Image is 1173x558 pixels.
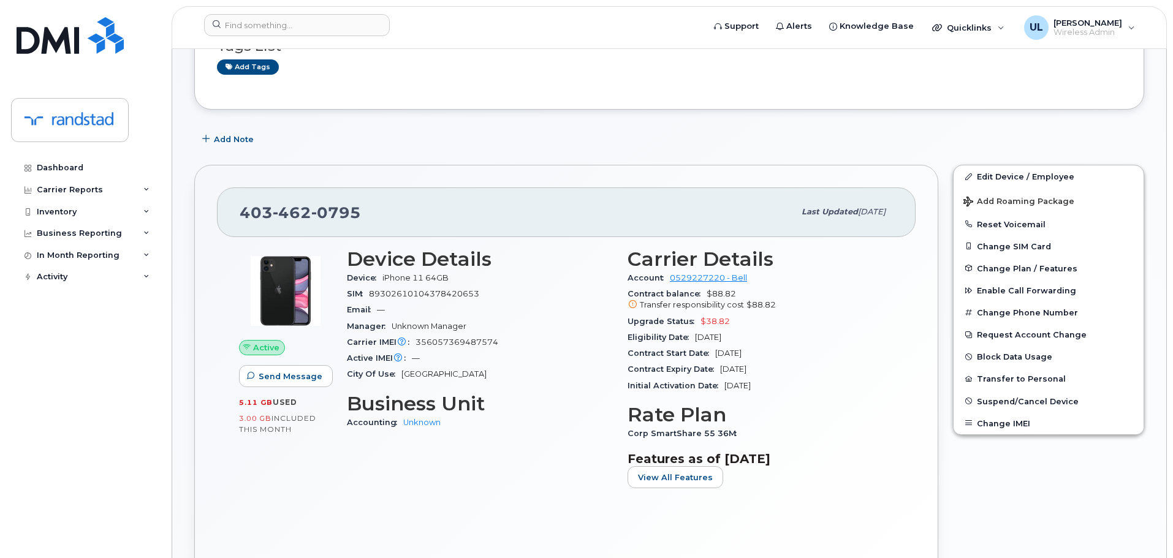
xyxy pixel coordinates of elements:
span: Corp SmartShare 55 36M [628,429,743,438]
span: $88.82 [628,289,894,311]
span: — [377,305,385,314]
span: Upgrade Status [628,317,700,326]
span: 0795 [311,203,361,222]
span: Email [347,305,377,314]
span: Eligibility Date [628,333,695,342]
a: Knowledge Base [821,14,922,39]
span: [DATE] [695,333,721,342]
button: Add Note [194,128,264,150]
span: Initial Activation Date [628,381,724,390]
span: 356057369487574 [416,337,498,347]
span: Active [253,342,279,353]
button: Enable Call Forwarding [954,279,1144,301]
h3: Carrier Details [628,248,894,270]
span: [GEOGRAPHIC_DATA] [401,369,487,379]
span: [DATE] [715,349,742,358]
span: [PERSON_NAME] [1053,18,1122,28]
span: Support [724,20,759,32]
span: UL [1030,20,1043,35]
button: Block Data Usage [954,345,1144,368]
input: Find something... [204,14,390,36]
a: Edit Device / Employee [954,165,1144,187]
span: Contract balance [628,289,707,298]
button: View All Features [628,466,723,488]
span: — [412,353,420,363]
button: Change SIM Card [954,235,1144,257]
button: Send Message [239,365,333,387]
button: Add Roaming Package [954,188,1144,213]
span: Enable Call Forwarding [977,286,1076,295]
a: Support [705,14,767,39]
span: [DATE] [724,381,751,390]
span: iPhone 11 64GB [382,273,449,282]
button: Transfer to Personal [954,368,1144,390]
img: iPhone_11.jpg [249,254,322,328]
span: Accounting [347,418,403,427]
span: 89302610104378420653 [369,289,479,298]
span: View All Features [638,472,713,483]
span: Change Plan / Features [977,263,1077,273]
h3: Device Details [347,248,613,270]
span: Contract Start Date [628,349,715,358]
button: Change Phone Number [954,301,1144,323]
h3: Features as of [DATE] [628,451,894,466]
span: 462 [273,203,311,222]
h3: Rate Plan [628,404,894,426]
span: Transfer responsibility cost [640,300,744,309]
span: 403 [240,203,361,222]
a: Alerts [767,14,821,39]
span: Alerts [786,20,812,32]
span: Device [347,273,382,282]
span: Knowledge Base [840,20,914,32]
span: used [273,398,297,407]
a: Unknown [403,418,441,427]
a: 0529227220 - Bell [670,273,747,282]
span: included this month [239,413,316,434]
span: Active IMEI [347,353,412,363]
span: Manager [347,322,392,331]
button: Suspend/Cancel Device [954,390,1144,412]
h3: Tags List [217,39,1122,54]
span: Carrier IMEI [347,337,416,347]
span: Add Roaming Package [963,197,1074,208]
div: Uraib Lakhani [1015,15,1144,40]
div: Quicklinks [924,15,1013,40]
span: Add Note [214,134,254,145]
span: [DATE] [858,207,886,216]
button: Reset Voicemail [954,213,1144,235]
span: SIM [347,289,369,298]
h3: Business Unit [347,393,613,415]
span: 3.00 GB [239,414,271,423]
button: Change Plan / Features [954,257,1144,279]
button: Change IMEI [954,412,1144,434]
span: 5.11 GB [239,398,273,407]
span: Last updated [802,207,858,216]
span: Account [628,273,670,282]
span: Quicklinks [947,23,992,32]
span: City Of Use [347,369,401,379]
span: [DATE] [720,364,746,374]
span: Contract Expiry Date [628,364,720,374]
span: $88.82 [746,300,776,309]
span: Suspend/Cancel Device [977,396,1079,405]
span: Send Message [259,371,322,382]
a: Add tags [217,59,279,75]
button: Request Account Change [954,323,1144,345]
span: Wireless Admin [1053,28,1122,37]
span: $38.82 [700,317,730,326]
span: Unknown Manager [392,322,466,331]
